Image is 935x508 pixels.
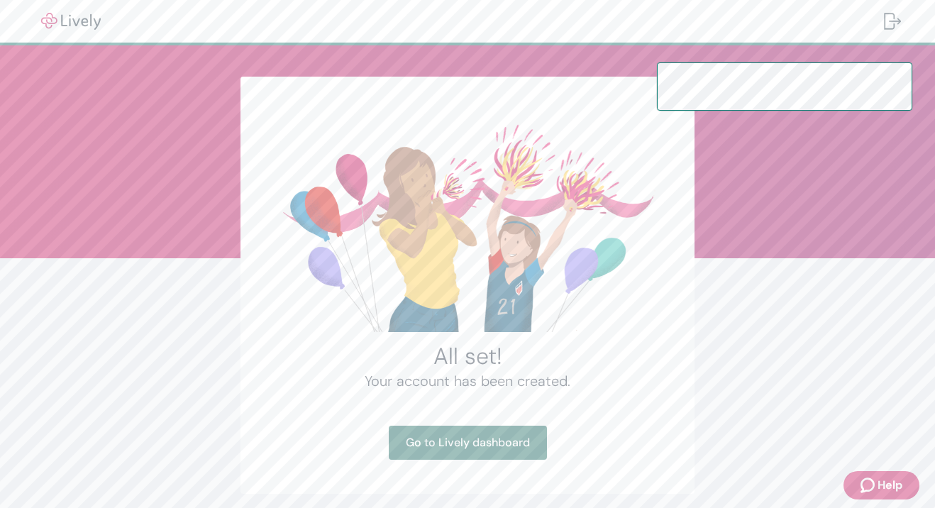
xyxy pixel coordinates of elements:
[878,477,902,494] span: Help
[275,342,660,370] h2: All set!
[861,477,878,494] svg: Zendesk support icon
[389,426,547,460] a: Go to Lively dashboard
[275,370,660,392] h4: Your account has been created.
[873,4,912,38] button: Log out
[31,13,111,30] img: Lively
[843,471,919,499] button: Zendesk support iconHelp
